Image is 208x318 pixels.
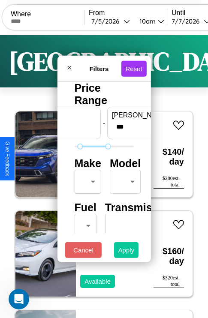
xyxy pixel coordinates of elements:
[154,138,184,175] h3: $ 140 / day
[74,201,96,214] h4: Fuel
[74,157,101,170] h4: Make
[11,10,84,18] label: Where
[65,242,102,258] button: Cancel
[172,17,204,25] div: 7 / 7 / 2026
[114,242,139,258] button: Apply
[77,65,121,72] h4: Filters
[154,275,184,288] div: $ 320 est. total
[110,157,141,170] h4: Model
[23,111,96,119] label: min price
[154,238,184,275] h3: $ 160 / day
[133,17,167,26] button: 10am
[9,289,29,309] iframe: Intercom live chat
[74,82,133,107] h4: Price Range
[121,60,146,76] button: Reset
[135,17,158,25] div: 10am
[89,9,167,17] label: From
[154,175,184,189] div: $ 280 est. total
[89,17,133,26] button: 7/5/2026
[105,201,174,214] h4: Transmission
[112,111,185,119] label: [PERSON_NAME]
[103,117,105,129] p: -
[91,17,124,25] div: 7 / 5 / 2026
[84,276,111,287] p: Available
[4,141,10,176] div: Give Feedback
